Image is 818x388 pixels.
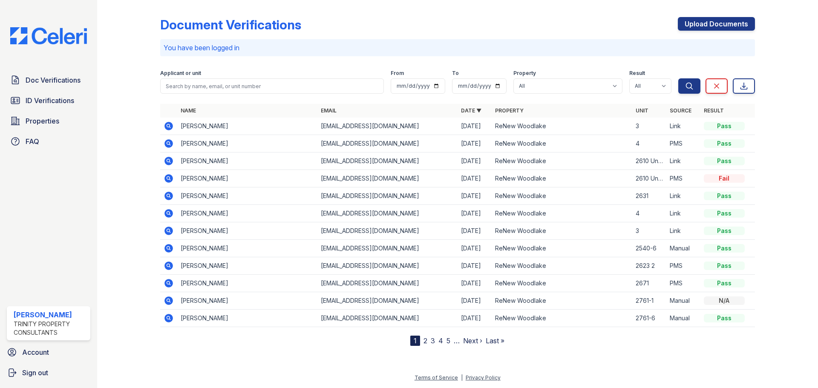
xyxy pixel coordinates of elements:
[177,118,317,135] td: [PERSON_NAME]
[458,187,492,205] td: [DATE]
[704,122,745,130] div: Pass
[317,118,458,135] td: [EMAIL_ADDRESS][DOMAIN_NAME]
[492,135,632,152] td: ReNew Woodlake
[415,374,458,381] a: Terms of Service
[666,257,700,275] td: PMS
[495,107,524,114] a: Property
[666,152,700,170] td: Link
[177,152,317,170] td: [PERSON_NAME]
[458,240,492,257] td: [DATE]
[492,152,632,170] td: ReNew Woodlake
[317,292,458,310] td: [EMAIL_ADDRESS][DOMAIN_NAME]
[317,135,458,152] td: [EMAIL_ADDRESS][DOMAIN_NAME]
[632,170,666,187] td: 2610 Unit 5
[492,222,632,240] td: ReNew Woodlake
[458,292,492,310] td: [DATE]
[458,118,492,135] td: [DATE]
[704,296,745,305] div: N/A
[3,344,94,361] a: Account
[22,347,49,357] span: Account
[458,135,492,152] td: [DATE]
[486,336,504,345] a: Last »
[463,336,482,345] a: Next ›
[160,17,301,32] div: Document Verifications
[452,70,459,77] label: To
[632,222,666,240] td: 3
[492,187,632,205] td: ReNew Woodlake
[26,75,81,85] span: Doc Verifications
[666,118,700,135] td: Link
[7,92,90,109] a: ID Verifications
[391,70,404,77] label: From
[629,70,645,77] label: Result
[7,133,90,150] a: FAQ
[317,240,458,257] td: [EMAIL_ADDRESS][DOMAIN_NAME]
[458,275,492,292] td: [DATE]
[14,320,87,337] div: Trinity Property Consultants
[431,336,435,345] a: 3
[670,107,691,114] a: Source
[26,136,39,147] span: FAQ
[513,70,536,77] label: Property
[7,112,90,129] a: Properties
[492,170,632,187] td: ReNew Woodlake
[410,336,420,346] div: 1
[666,275,700,292] td: PMS
[458,222,492,240] td: [DATE]
[678,17,755,31] a: Upload Documents
[704,174,745,183] div: Fail
[632,240,666,257] td: 2540-6
[317,275,458,292] td: [EMAIL_ADDRESS][DOMAIN_NAME]
[632,205,666,222] td: 4
[632,135,666,152] td: 4
[666,205,700,222] td: Link
[492,275,632,292] td: ReNew Woodlake
[317,205,458,222] td: [EMAIL_ADDRESS][DOMAIN_NAME]
[458,257,492,275] td: [DATE]
[177,205,317,222] td: [PERSON_NAME]
[177,135,317,152] td: [PERSON_NAME]
[632,152,666,170] td: 2610 Unit 5
[492,205,632,222] td: ReNew Woodlake
[317,222,458,240] td: [EMAIL_ADDRESS][DOMAIN_NAME]
[164,43,752,53] p: You have been logged in
[666,222,700,240] td: Link
[26,95,74,106] span: ID Verifications
[446,336,450,345] a: 5
[492,240,632,257] td: ReNew Woodlake
[177,222,317,240] td: [PERSON_NAME]
[492,257,632,275] td: ReNew Woodlake
[666,135,700,152] td: PMS
[423,336,427,345] a: 2
[632,310,666,327] td: 2761-6
[317,257,458,275] td: [EMAIL_ADDRESS][DOMAIN_NAME]
[632,292,666,310] td: 2761-1
[177,257,317,275] td: [PERSON_NAME]
[632,118,666,135] td: 3
[704,192,745,200] div: Pass
[177,310,317,327] td: [PERSON_NAME]
[458,310,492,327] td: [DATE]
[704,209,745,218] div: Pass
[160,78,384,94] input: Search by name, email, or unit number
[458,152,492,170] td: [DATE]
[666,170,700,187] td: PMS
[3,27,94,44] img: CE_Logo_Blue-a8612792a0a2168367f1c8372b55b34899dd931a85d93a1a3d3e32e68fde9ad4.png
[704,227,745,235] div: Pass
[492,292,632,310] td: ReNew Woodlake
[454,336,460,346] span: …
[458,170,492,187] td: [DATE]
[461,107,481,114] a: Date ▼
[666,187,700,205] td: Link
[177,275,317,292] td: [PERSON_NAME]
[3,364,94,381] a: Sign out
[317,310,458,327] td: [EMAIL_ADDRESS][DOMAIN_NAME]
[632,257,666,275] td: 2623 2
[632,275,666,292] td: 2671
[458,205,492,222] td: [DATE]
[704,314,745,322] div: Pass
[704,244,745,253] div: Pass
[177,187,317,205] td: [PERSON_NAME]
[492,310,632,327] td: ReNew Woodlake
